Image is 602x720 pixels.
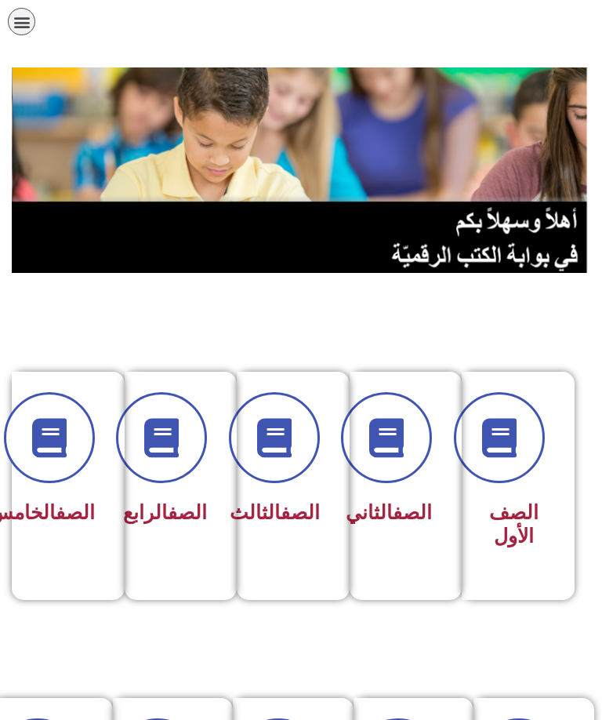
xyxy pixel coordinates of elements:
span: الرابع [123,501,207,524]
span: الصف الأول [489,501,539,547]
span: الثالث [230,501,320,524]
div: כפתור פתיחת תפריט [8,8,35,35]
a: الصف [281,501,320,524]
a: الصف [168,501,207,524]
a: الصف [393,501,432,524]
span: الثاني [346,501,432,524]
a: الصف [56,501,95,524]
